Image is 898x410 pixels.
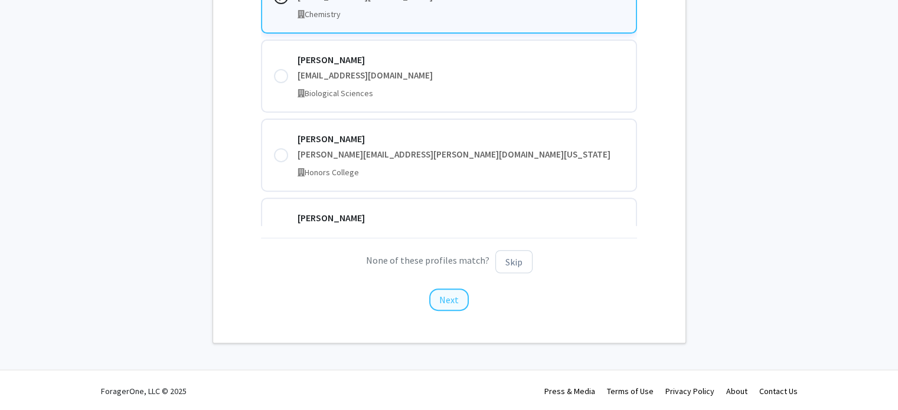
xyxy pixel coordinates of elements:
[261,250,637,273] p: None of these profiles match?
[429,288,469,311] button: Next
[665,386,714,396] a: Privacy Policy
[298,53,624,67] div: [PERSON_NAME]
[544,386,595,396] a: Press & Media
[305,9,341,19] span: Chemistry
[495,250,533,273] button: Skip
[607,386,654,396] a: Terms of Use
[759,386,798,396] a: Contact Us
[298,211,624,225] div: [PERSON_NAME]
[305,167,359,178] span: Honors College
[298,132,624,146] div: [PERSON_NAME]
[298,148,624,162] div: [PERSON_NAME][EMAIL_ADDRESS][PERSON_NAME][DOMAIN_NAME][US_STATE]
[9,357,50,401] iframe: Chat
[298,69,624,83] div: [EMAIL_ADDRESS][DOMAIN_NAME]
[726,386,747,396] a: About
[305,88,373,99] span: Biological Sciences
